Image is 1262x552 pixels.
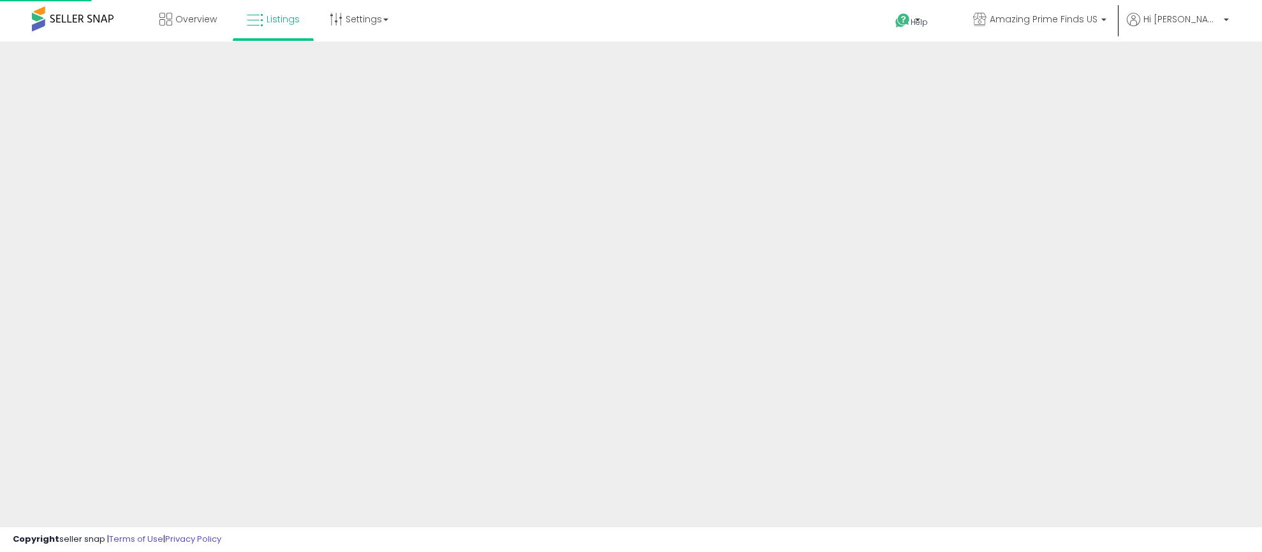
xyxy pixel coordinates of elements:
[175,13,217,26] span: Overview
[990,13,1097,26] span: Amazing Prime Finds US
[911,17,928,27] span: Help
[1143,13,1220,26] span: Hi [PERSON_NAME]
[13,533,59,545] strong: Copyright
[165,533,221,545] a: Privacy Policy
[267,13,300,26] span: Listings
[109,533,163,545] a: Terms of Use
[1127,13,1229,41] a: Hi [PERSON_NAME]
[885,3,953,41] a: Help
[895,13,911,29] i: Get Help
[13,533,221,546] div: seller snap | |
